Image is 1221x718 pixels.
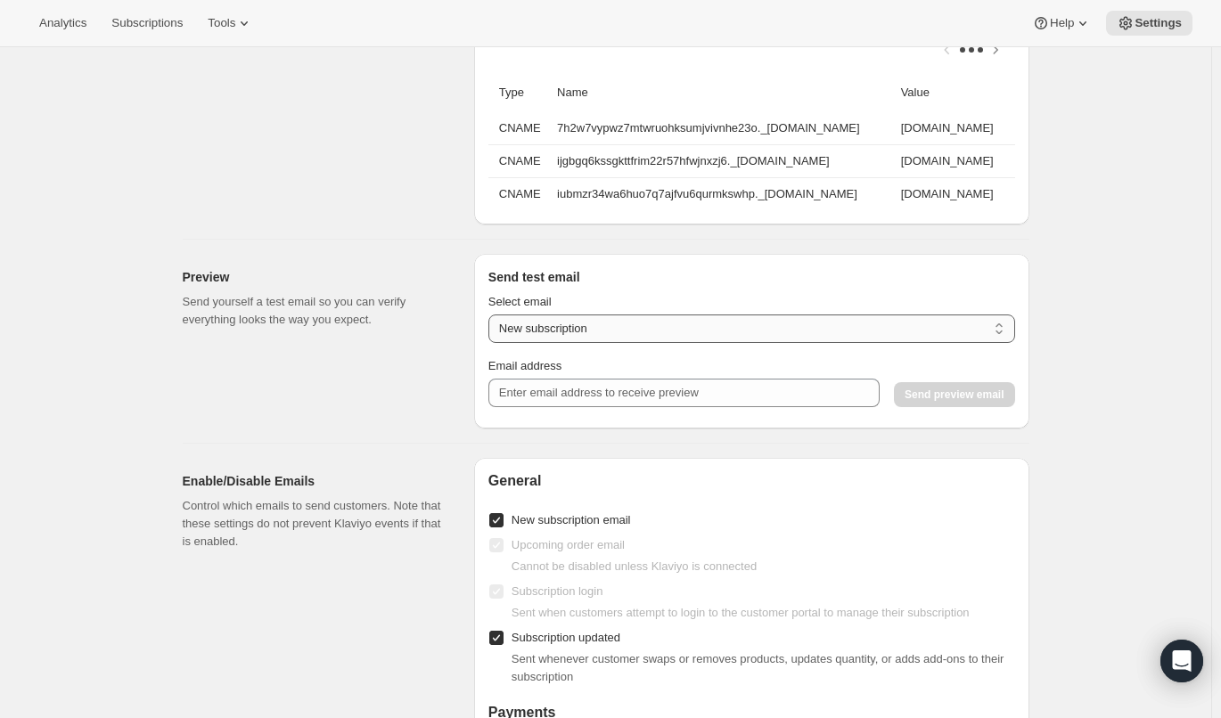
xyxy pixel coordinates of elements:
[983,37,1008,62] button: Scroll table right one column
[1106,11,1192,36] button: Settings
[896,177,1015,210] td: [DOMAIN_NAME]
[488,359,561,372] span: Email address
[488,177,552,210] th: CNAME
[512,538,625,551] span: Upcoming order email
[488,268,1015,286] h3: Send test email
[29,11,97,36] button: Analytics
[488,144,552,177] th: CNAME
[101,11,193,36] button: Subscriptions
[183,293,446,329] p: Send yourself a test email so you can verify everything looks the way you expect.
[896,112,1015,144] td: [DOMAIN_NAME]
[183,268,446,286] h2: Preview
[488,112,552,144] th: CNAME
[512,584,603,598] span: Subscription login
[183,497,446,551] p: Control which emails to send customers. Note that these settings do not prevent Klaviyo events if...
[512,652,1004,683] span: Sent whenever customer swaps or removes products, updates quantity, or adds add-ons to their subs...
[208,16,235,30] span: Tools
[183,472,446,490] h2: Enable/Disable Emails
[552,112,896,144] td: 7h2w7vypwz7mtwruohksumjvivnhe23o._[DOMAIN_NAME]
[488,295,552,308] span: Select email
[39,16,86,30] span: Analytics
[1050,16,1074,30] span: Help
[1135,16,1182,30] span: Settings
[512,606,970,619] span: Sent when customers attempt to login to the customer portal to manage their subscription
[552,73,896,112] th: Name
[488,379,880,407] input: Enter email address to receive preview
[896,73,1015,112] th: Value
[111,16,183,30] span: Subscriptions
[197,11,264,36] button: Tools
[488,73,552,112] th: Type
[512,559,757,573] span: Cannot be disabled unless Klaviyo is connected
[552,144,896,177] td: ijgbgq6kssgkttfrim22r57hfwjnxzj6._[DOMAIN_NAME]
[512,631,620,644] span: Subscription updated
[512,513,631,526] span: New subscription email
[1160,640,1203,682] div: Open Intercom Messenger
[896,144,1015,177] td: [DOMAIN_NAME]
[1021,11,1102,36] button: Help
[488,472,1015,490] h2: General
[552,177,896,210] td: iubmzr34wa6huo7q7ajfvu6qurmkswhp._[DOMAIN_NAME]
